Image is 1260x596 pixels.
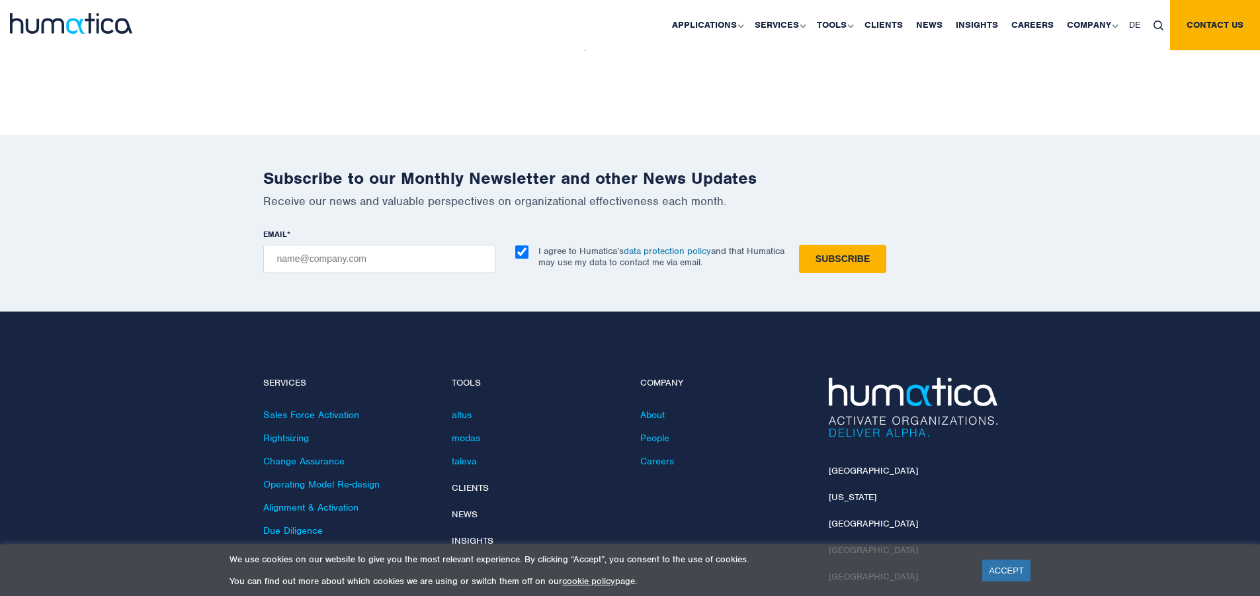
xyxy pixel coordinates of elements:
[230,554,966,565] p: We use cookies on our website to give you the most relevant experience. By clicking “Accept”, you...
[10,13,132,34] img: logo
[263,501,358,513] a: Alignment & Activation
[1129,19,1140,30] span: DE
[263,409,359,421] a: Sales Force Activation
[624,245,711,257] a: data protection policy
[263,455,345,467] a: Change Assurance
[263,525,323,536] a: Due Diligence
[829,465,918,476] a: [GEOGRAPHIC_DATA]
[829,491,876,503] a: [US_STATE]
[452,409,472,421] a: altus
[263,168,997,189] h2: Subscribe to our Monthly Newsletter and other News Updates
[1154,21,1163,30] img: search_icon
[263,245,495,273] input: name@company.com
[263,378,432,389] h4: Services
[982,560,1030,581] a: ACCEPT
[452,482,489,493] a: Clients
[452,509,478,520] a: News
[640,378,809,389] h4: Company
[263,194,997,208] p: Receive our news and valuable perspectives on organizational effectiveness each month.
[452,455,477,467] a: taleva
[538,245,784,268] p: I agree to Humatica’s and that Humatica may use my data to contact me via email.
[640,432,669,444] a: People
[829,518,918,529] a: [GEOGRAPHIC_DATA]
[799,245,886,273] input: Subscribe
[263,478,380,490] a: Operating Model Re-design
[640,455,674,467] a: Careers
[562,575,615,587] a: cookie policy
[829,378,997,437] img: Humatica
[263,229,287,239] span: EMAIL
[230,575,966,587] p: You can find out more about which cookies we are using or switch them off on our page.
[263,432,309,444] a: Rightsizing
[515,245,528,259] input: I agree to Humatica’sdata protection policyand that Humatica may use my data to contact me via em...
[640,409,665,421] a: About
[452,535,493,546] a: Insights
[452,378,620,389] h4: Tools
[452,432,480,444] a: modas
